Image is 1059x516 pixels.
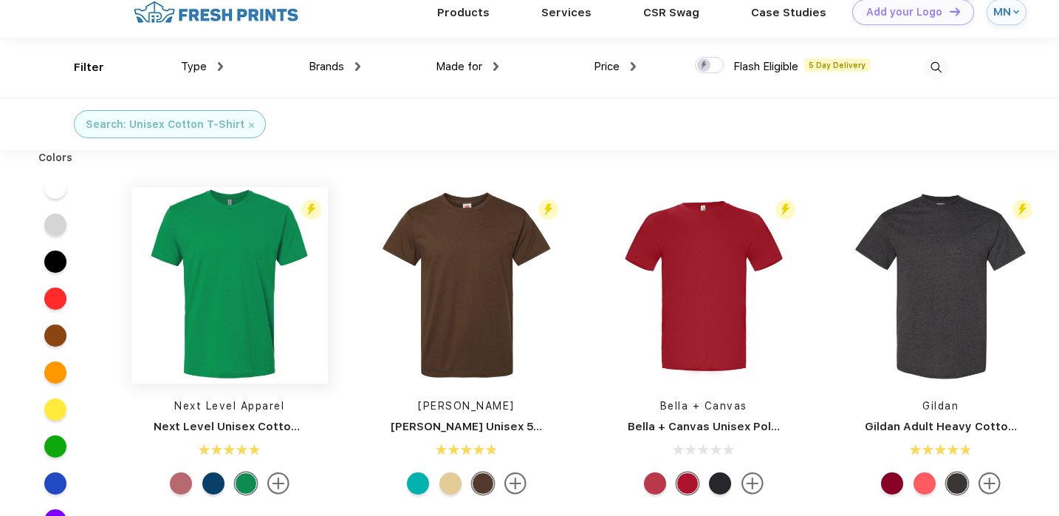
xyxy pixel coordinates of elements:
img: func=resize&h=266 [606,187,802,384]
img: func=resize&h=266 [843,187,1039,384]
div: Tweed [946,472,968,495]
img: dropdown.png [631,62,636,71]
div: Red [676,472,699,495]
img: func=resize&h=266 [369,187,565,384]
img: filter_cancel.svg [249,123,254,128]
img: flash_active_toggle.svg [775,200,795,220]
img: more.svg [741,472,764,495]
img: flash_active_toggle.svg [301,200,321,220]
div: MN [993,6,1010,18]
a: Bella + Canvas Unisex Poly-Cotton Short-Sleeve T-Shirt [628,420,944,433]
img: func=resize&h=266 [131,187,328,384]
div: Dark Chocolate [472,472,494,495]
span: Brands [309,60,344,73]
img: more.svg [504,472,527,495]
img: dropdown.png [493,62,498,71]
div: Athletic Teal [407,472,429,495]
span: Flash Eligible [733,60,798,73]
img: desktop_search.svg [924,55,948,80]
img: dropdown.png [355,62,360,71]
a: Next Level Apparel [174,400,284,412]
div: Kelly Green [235,472,257,495]
span: Made for [436,60,482,73]
img: flash_active_toggle.svg [538,200,558,220]
img: more.svg [267,472,289,495]
img: arrow_down_blue.svg [1013,9,1019,15]
a: Next Level Unisex Cotton T-Shirt [154,420,340,433]
div: Colors [27,150,84,166]
span: Type [181,60,207,73]
div: mauve [170,472,192,495]
div: Filter [74,59,104,76]
div: red acid wash [644,472,666,495]
img: more.svg [979,472,1001,495]
img: dropdown.png [218,62,223,71]
span: 5 Day Delivery [804,58,870,72]
div: Cool Blue [202,472,225,495]
div: Athletic Gold [439,472,462,495]
a: Gildan [922,400,959,412]
a: Products [437,6,490,19]
a: Gildan Adult Heavy Cotton T-Shirt [865,420,1057,433]
span: Price [594,60,620,73]
img: DT [950,7,960,16]
a: Bella + Canvas [660,400,747,412]
div: Search: Unisex Cotton T-Shirt [86,117,244,132]
img: flash_active_toggle.svg [1012,200,1032,220]
a: [PERSON_NAME] Unisex 5.2 Oz. Comfortsoft Cotton T-Shirt [391,420,724,433]
div: Add your Logo [866,6,942,18]
div: blk mineral wash [709,472,731,495]
div: Coral Silk [914,472,936,495]
div: Cardinal Red [881,472,903,495]
a: [PERSON_NAME] [418,400,515,412]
